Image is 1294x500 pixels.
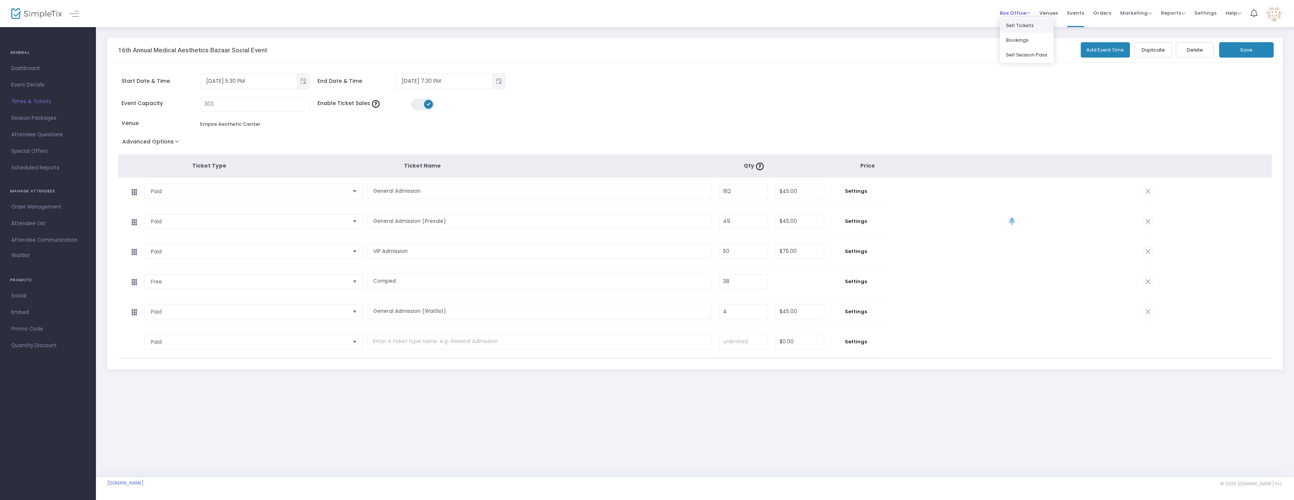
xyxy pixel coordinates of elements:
[367,214,711,229] input: Enter a ticket type name. e.g. General Admission
[151,187,346,195] span: Paid
[349,335,360,349] button: Select
[832,278,881,285] span: Settings
[11,341,85,351] span: Quantity Discount
[122,77,200,85] span: Start Date & Time
[11,163,85,173] span: Scheduled Reports
[317,77,396,85] span: End Date & Time
[367,304,711,319] input: Enter a ticket type name. e.g. General Admission
[776,335,824,349] input: Price
[151,338,346,346] span: Paid
[367,334,711,349] input: Enter a ticket type name. e.g. General Admission
[107,480,144,486] a: [DOMAIN_NAME]
[1000,33,1054,47] li: Bookings
[776,184,824,198] input: Price
[118,46,267,54] h3: 16th Annual Medical Aesthetics Bazaar Social Event
[776,214,824,229] input: Price
[118,136,186,150] button: Advanced Options
[11,130,85,140] span: Attendee Questions
[1194,3,1217,23] span: Settings
[11,291,85,301] span: Social
[1220,481,1283,487] span: © 2025 [DOMAIN_NAME] Inc.
[367,244,711,259] input: Enter a ticket type name. e.g. General Admission
[367,184,711,199] input: Enter a ticket type name. e.g. General Admission
[151,278,346,285] span: Free
[349,184,360,198] button: Select
[776,244,824,259] input: Price
[1161,9,1185,17] span: Reports
[860,162,875,169] span: Price
[11,97,85,107] span: Times & Tickets
[1219,42,1274,58] button: Save
[1093,3,1111,23] span: Orders
[349,214,360,229] button: Select
[11,64,85,73] span: Dashboard
[349,244,360,259] button: Select
[1226,9,1241,17] span: Help
[719,335,767,349] input: unlimited
[11,308,85,317] span: Embed
[151,248,346,255] span: Paid
[492,74,505,89] button: Toggle popup
[10,184,86,199] h4: MANAGE ATTENDEES
[349,305,360,319] button: Select
[122,99,200,107] span: Event Capacity
[151,308,346,316] span: Paid
[744,162,765,169] span: Qty
[11,113,85,123] span: Season Packages
[1000,18,1054,33] li: Sell Tickets
[396,75,492,87] input: Select date & time
[1081,42,1130,58] button: Add Event Time
[10,45,86,60] h4: GENERAL
[832,308,881,316] span: Settings
[1039,3,1058,23] span: Venues
[192,162,226,169] span: Ticket Type
[11,324,85,334] span: Promo Code
[10,273,86,288] h4: PROMOTE
[367,274,711,289] input: Enter a ticket type name. e.g. General Admission
[832,218,881,225] span: Settings
[11,202,85,212] span: Order Management
[11,146,85,156] span: Special Offers
[1135,42,1172,58] button: Duplicate
[832,248,881,255] span: Settings
[1000,9,1030,17] span: Box Office
[296,74,310,89] button: Toggle popup
[832,338,881,346] span: Settings
[832,187,881,195] span: Settings
[372,100,380,108] img: question-mark
[756,163,764,170] img: question-mark
[1067,3,1084,23] span: Events
[1176,42,1214,58] button: Delete
[11,80,85,90] span: Event Details
[317,99,412,107] span: Enable Ticket Sales
[151,218,346,225] span: Paid
[404,162,441,169] span: Ticket Name
[200,75,296,87] input: Select date & time
[776,305,824,319] input: Price
[1120,9,1152,17] span: Marketing
[349,274,360,289] button: Select
[200,120,260,128] div: Empire Aesthetic Center
[11,252,30,259] span: Waitlist
[1000,47,1054,62] li: Sell Season Pass
[11,219,85,229] span: Attendee List
[11,235,85,245] span: Attendee Communication
[427,102,430,106] span: ON
[122,119,200,127] span: Venue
